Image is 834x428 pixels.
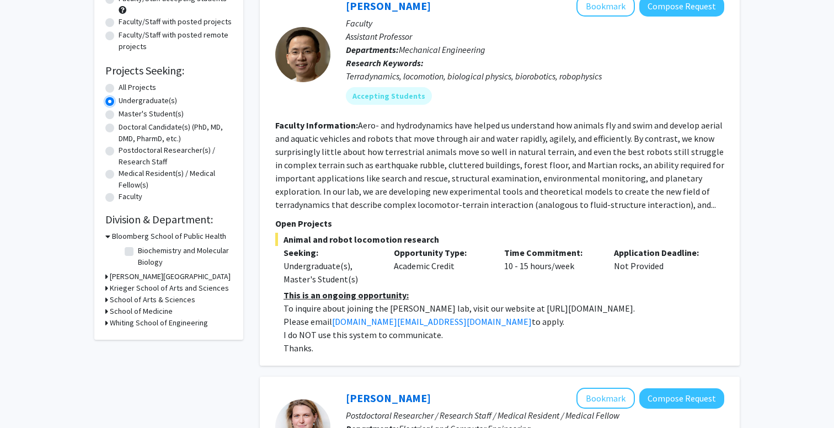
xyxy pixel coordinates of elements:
h3: School of Arts & Sciences [110,294,195,306]
span: Animal and robot locomotion research [275,233,724,246]
span: Mechanical Engineering [399,44,485,55]
u: This is an ongoing opportunity: [284,290,409,301]
iframe: Chat [8,378,47,420]
label: Doctoral Candidate(s) (PhD, MD, DMD, PharmD, etc.) [119,121,232,145]
p: Open Projects [275,217,724,230]
div: Undergraduate(s), Master's Student(s) [284,259,377,286]
b: Departments: [346,44,399,55]
h3: Bloomberg School of Public Health [112,231,226,242]
p: Please email to apply. [284,315,724,328]
p: Application Deadline: [614,246,708,259]
h3: School of Medicine [110,306,173,317]
p: Faculty [346,17,724,30]
fg-read-more: Aero- and hydrodynamics have helped us understand how animals fly and swim and develop aerial and... [275,120,724,210]
h3: [PERSON_NAME][GEOGRAPHIC_DATA] [110,271,231,282]
div: 10 - 15 hours/week [496,246,606,286]
p: Postdoctoral Researcher / Research Staff / Medical Resident / Medical Fellow [346,409,724,422]
p: Opportunity Type: [394,246,488,259]
label: Master's Student(s) [119,108,184,120]
h3: Whiting School of Engineering [110,317,208,329]
p: Time Commitment: [504,246,598,259]
b: Research Keywords: [346,57,424,68]
p: Seeking: [284,246,377,259]
div: Academic Credit [386,246,496,286]
p: I do NOT use this system to communicate. [284,328,724,341]
button: Compose Request to Moira-Phoebe Huet [639,388,724,409]
label: All Projects [119,82,156,93]
div: Not Provided [606,246,716,286]
b: Faculty Information: [275,120,358,131]
h3: Krieger School of Arts and Sciences [110,282,229,294]
label: Medical Resident(s) / Medical Fellow(s) [119,168,232,191]
p: Assistant Professor [346,30,724,43]
label: Faculty/Staff with posted projects [119,16,232,28]
p: Thanks. [284,341,724,355]
button: Add Moira-Phoebe Huet to Bookmarks [576,388,635,409]
mat-chip: Accepting Students [346,87,432,105]
h2: Division & Department: [105,213,232,226]
a: [DOMAIN_NAME][EMAIL_ADDRESS][DOMAIN_NAME] [332,316,532,327]
label: Biochemistry and Molecular Biology [138,245,229,268]
h2: Projects Seeking: [105,64,232,77]
label: Postdoctoral Researcher(s) / Research Staff [119,145,232,168]
div: Terradynamics, locomotion, biological physics, biorobotics, robophysics [346,69,724,83]
p: To inquire about joining the [PERSON_NAME] lab, visit our website at [URL][DOMAIN_NAME]. [284,302,724,315]
a: [PERSON_NAME] [346,391,431,405]
label: Faculty [119,191,142,202]
label: Faculty/Staff with posted remote projects [119,29,232,52]
label: Undergraduate(s) [119,95,177,106]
